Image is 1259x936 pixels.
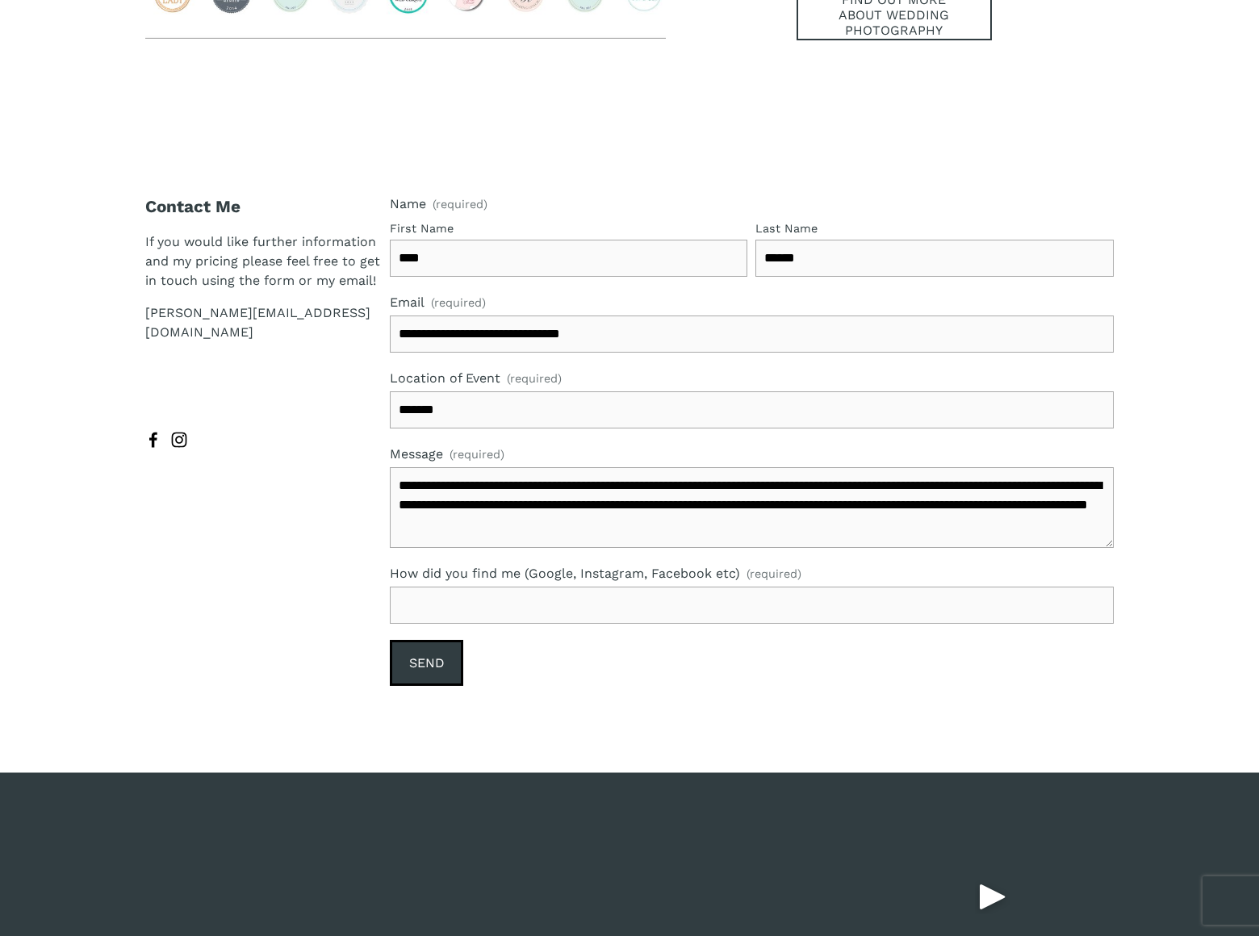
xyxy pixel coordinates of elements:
[973,877,1012,916] div: Play
[390,564,740,583] span: How did you find me (Google, Instagram, Facebook etc)
[390,640,464,686] button: SendSend
[145,197,241,216] strong: Contact Me
[390,194,426,214] span: Name
[747,566,801,583] span: (required)
[450,446,504,464] span: (required)
[145,232,381,290] p: If you would like further information and my pricing please feel free to get in touch using the f...
[145,432,161,448] a: Catherine O'Hara [wedding and lifestyle photography]
[390,293,425,312] span: Email
[431,295,486,312] span: (required)
[755,220,1114,240] div: Last Name
[390,445,443,464] span: Message
[171,432,187,448] a: Instagram
[145,303,381,342] p: [PERSON_NAME][EMAIL_ADDRESS][DOMAIN_NAME]
[390,220,748,240] div: First Name
[507,370,562,388] span: (required)
[433,198,487,210] span: (required)
[390,369,500,388] span: Location of Event
[409,655,445,671] span: Send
